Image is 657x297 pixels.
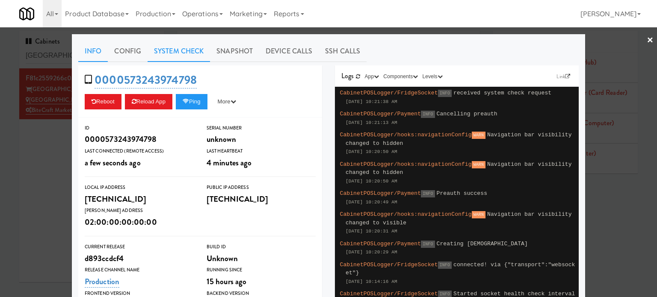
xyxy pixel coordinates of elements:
span: Creating [DEMOGRAPHIC_DATA] [437,241,528,247]
span: connected! via {"transport":"websocket"} [346,262,575,276]
span: Navigation bar visibility changed to hidden [346,132,572,147]
img: Micromart [19,6,34,21]
div: [PERSON_NAME] Address [85,206,194,215]
span: Cancelling preauth [437,111,497,117]
span: INFO [421,241,435,248]
span: Preauth success [437,190,488,197]
a: System Check [148,41,210,62]
a: × [647,27,654,54]
span: [DATE] 10:20:50 AM [346,149,397,154]
span: INFO [438,90,452,97]
div: Last Heartbeat [207,147,316,156]
a: Production [85,276,119,288]
div: Unknown [207,251,316,266]
button: Ping [176,94,207,109]
div: Running Since [207,266,316,274]
div: [TECHNICAL_ID] [85,192,194,206]
button: App [363,72,382,81]
span: INFO [421,111,435,118]
button: Reload App [125,94,172,109]
span: WARN [472,132,485,139]
span: CabinetPOSLogger/FridgeSocket [340,262,438,268]
span: a few seconds ago [85,157,141,168]
div: [TECHNICAL_ID] [207,192,316,206]
div: Serial Number [207,124,316,132]
span: WARN [472,161,485,168]
span: [DATE] 10:21:38 AM [346,99,397,104]
div: unknown [207,132,316,147]
div: 02:00:00:00:00:00 [85,215,194,229]
span: 15 hours ago [207,276,246,287]
div: Current Release [85,243,194,251]
span: WARN [472,211,485,218]
span: [DATE] 10:20:31 AM [346,229,397,234]
a: Device Calls [259,41,319,62]
div: Build Id [207,243,316,251]
span: Started socket health check interval [453,291,575,297]
span: received system check request [453,90,551,96]
div: ID [85,124,194,132]
span: CabinetPOSLogger/Payment [340,190,421,197]
a: SSH Calls [319,41,367,62]
span: [DATE] 10:14:16 AM [346,279,397,284]
span: INFO [438,262,452,269]
a: Link [554,72,572,81]
div: Local IP Address [85,183,194,192]
span: INFO [421,190,435,197]
a: Info [78,41,108,62]
span: [DATE] 10:20:50 AM [346,179,397,184]
span: Navigation bar visibility changed to visible [346,211,572,226]
span: [DATE] 10:20:49 AM [346,200,397,205]
span: CabinetPOSLogger/hooks:navigationConfig [340,211,472,218]
span: CabinetPOSLogger/FridgeSocket [340,291,438,297]
a: 0000573243974798 [95,72,197,88]
span: [DATE] 10:21:13 AM [346,120,397,125]
span: [DATE] 10:20:29 AM [346,250,397,255]
button: Levels [420,72,444,81]
button: More [211,94,243,109]
a: Config [108,41,148,62]
button: Components [381,72,420,81]
div: Last Connected (Remote Access) [85,147,194,156]
span: Navigation bar visibility changed to hidden [346,161,572,176]
button: Reboot [85,94,121,109]
span: Logs [341,71,354,81]
div: Release Channel Name [85,266,194,274]
span: CabinetPOSLogger/Payment [340,111,421,117]
span: 4 minutes ago [207,157,252,168]
span: CabinetPOSLogger/hooks:navigationConfig [340,161,472,168]
div: d893ccdcf4 [85,251,194,266]
div: Public IP Address [207,183,316,192]
span: CabinetPOSLogger/Payment [340,241,421,247]
span: CabinetPOSLogger/hooks:navigationConfig [340,132,472,138]
div: 0000573243974798 [85,132,194,147]
span: CabinetPOSLogger/FridgeSocket [340,90,438,96]
a: Snapshot [210,41,259,62]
